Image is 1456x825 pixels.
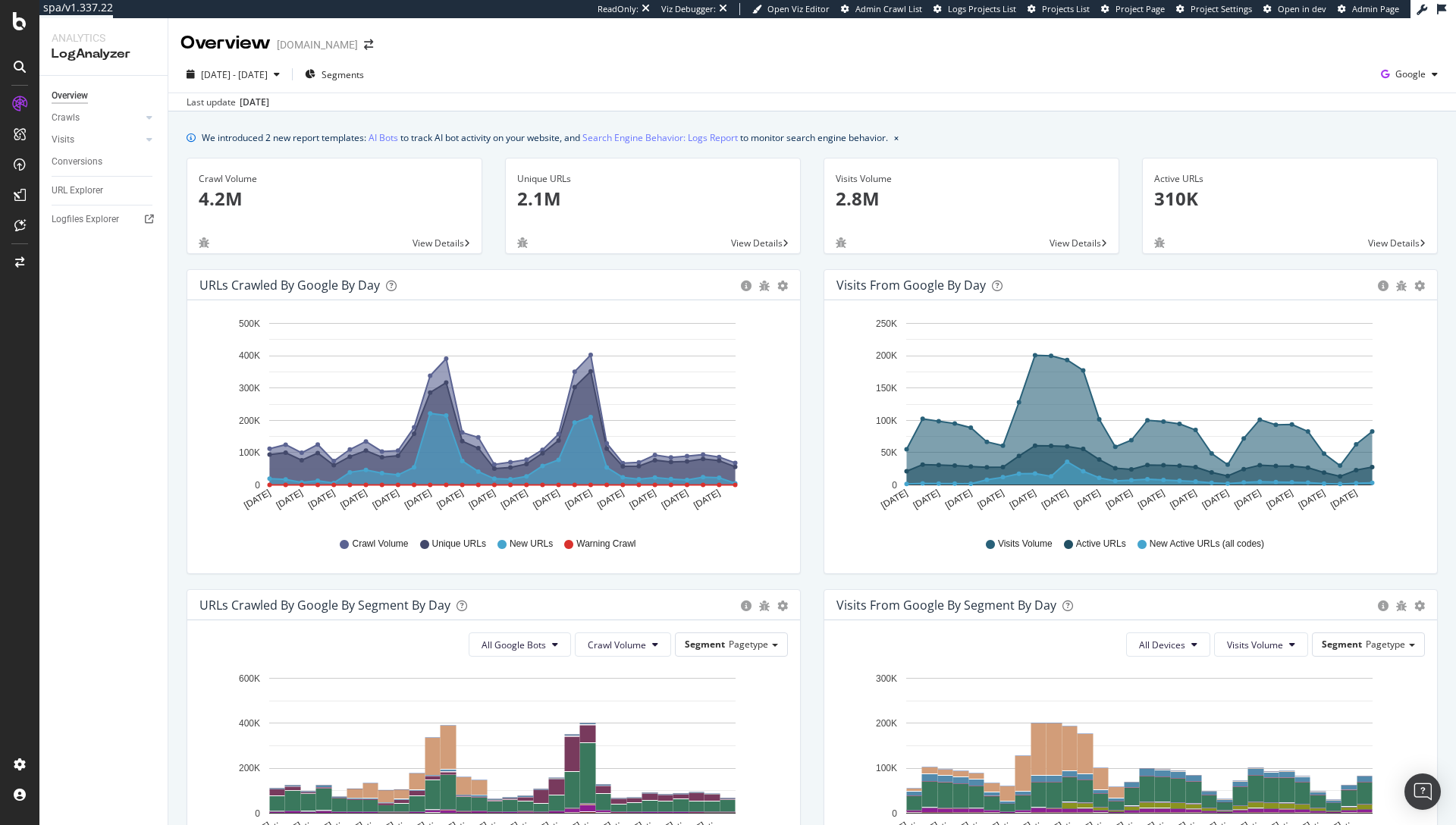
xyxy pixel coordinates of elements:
[1154,186,1426,212] p: 310K
[1214,632,1308,657] button: Visits Volume
[52,88,88,104] div: Overview
[52,45,155,63] div: LogAnalyzer
[1200,488,1231,511] text: [DATE]
[741,281,752,291] div: circle-info
[1227,638,1283,651] span: Visits Volume
[1322,638,1362,651] span: Segment
[1101,3,1165,15] a: Project Page
[1396,281,1407,291] div: bug
[510,538,553,551] span: New URLs
[1076,538,1126,551] span: Active URLs
[692,488,722,511] text: [DATE]
[52,212,119,227] div: Logfiles Explorer
[499,488,529,511] text: [DATE]
[201,68,268,81] span: [DATE] - [DATE]
[52,132,142,148] a: Visits
[1126,632,1210,657] button: All Devices
[767,3,830,14] span: Open Viz Editor
[1329,488,1359,511] text: [DATE]
[1150,538,1264,551] span: New Active URLs (all codes)
[52,132,74,148] div: Visits
[1008,488,1038,511] text: [DATE]
[1104,488,1134,511] text: [DATE]
[1338,3,1399,15] a: Admin Page
[239,673,260,684] text: 600K
[912,488,942,511] text: [DATE]
[52,154,102,170] div: Conversions
[1378,281,1389,291] div: circle-info
[777,601,788,611] div: gear
[1265,488,1295,511] text: [DATE]
[52,88,157,104] a: Overview
[52,110,142,126] a: Crawls
[1404,773,1441,810] div: Open Intercom Messenger
[876,673,897,684] text: 300K
[729,638,768,651] span: Pagetype
[1072,488,1102,511] text: [DATE]
[563,488,594,511] text: [DATE]
[187,96,269,109] div: Last update
[1414,601,1425,611] div: gear
[1040,488,1070,511] text: [DATE]
[1352,3,1399,14] span: Admin Page
[432,538,486,551] span: Unique URLs
[1297,488,1327,511] text: [DATE]
[1116,3,1165,14] span: Project Page
[879,488,909,511] text: [DATE]
[469,632,571,657] button: All Google Bots
[836,312,1420,523] div: A chart.
[576,538,635,551] span: Warning Crawl
[299,62,370,86] button: Segments
[892,808,897,819] text: 0
[1042,3,1090,14] span: Projects List
[876,351,897,362] text: 200K
[943,488,974,511] text: [DATE]
[199,278,380,293] div: URLs Crawled by Google by day
[239,318,260,329] text: 500K
[239,718,260,729] text: 400K
[660,488,690,511] text: [DATE]
[517,237,528,248] div: bug
[482,638,546,651] span: All Google Bots
[187,130,1438,146] div: info banner
[841,3,922,15] a: Admin Crawl List
[52,183,103,199] div: URL Explorer
[759,281,770,291] div: bug
[1396,601,1407,611] div: bug
[661,3,716,15] div: Viz Debugger:
[1368,237,1420,249] span: View Details
[1176,3,1252,15] a: Project Settings
[202,130,888,146] div: We introduced 2 new report templates: to track AI bot activity on your website, and to monitor se...
[892,480,897,491] text: 0
[52,154,157,170] a: Conversions
[199,598,450,613] div: URLs Crawled by Google By Segment By Day
[52,30,155,45] div: Analytics
[517,186,789,212] p: 2.1M
[1050,237,1101,249] span: View Details
[948,3,1016,14] span: Logs Projects List
[239,447,260,458] text: 100K
[876,318,897,329] text: 250K
[1191,3,1252,14] span: Project Settings
[467,488,497,511] text: [DATE]
[598,3,639,15] div: ReadOnly:
[575,632,671,657] button: Crawl Volume
[338,488,369,511] text: [DATE]
[934,3,1016,15] a: Logs Projects List
[517,172,789,186] div: Unique URLs
[239,764,260,774] text: 200K
[975,488,1006,511] text: [DATE]
[1139,638,1185,651] span: All Devices
[199,186,470,212] p: 4.2M
[52,212,157,227] a: Logfiles Explorer
[352,538,408,551] span: Crawl Volume
[435,488,465,511] text: [DATE]
[1278,3,1326,14] span: Open in dev
[836,172,1107,186] div: Visits Volume
[731,237,783,249] span: View Details
[199,237,209,248] div: bug
[741,601,752,611] div: circle-info
[836,598,1056,613] div: Visits from Google By Segment By Day
[1378,601,1389,611] div: circle-info
[881,447,897,458] text: 50K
